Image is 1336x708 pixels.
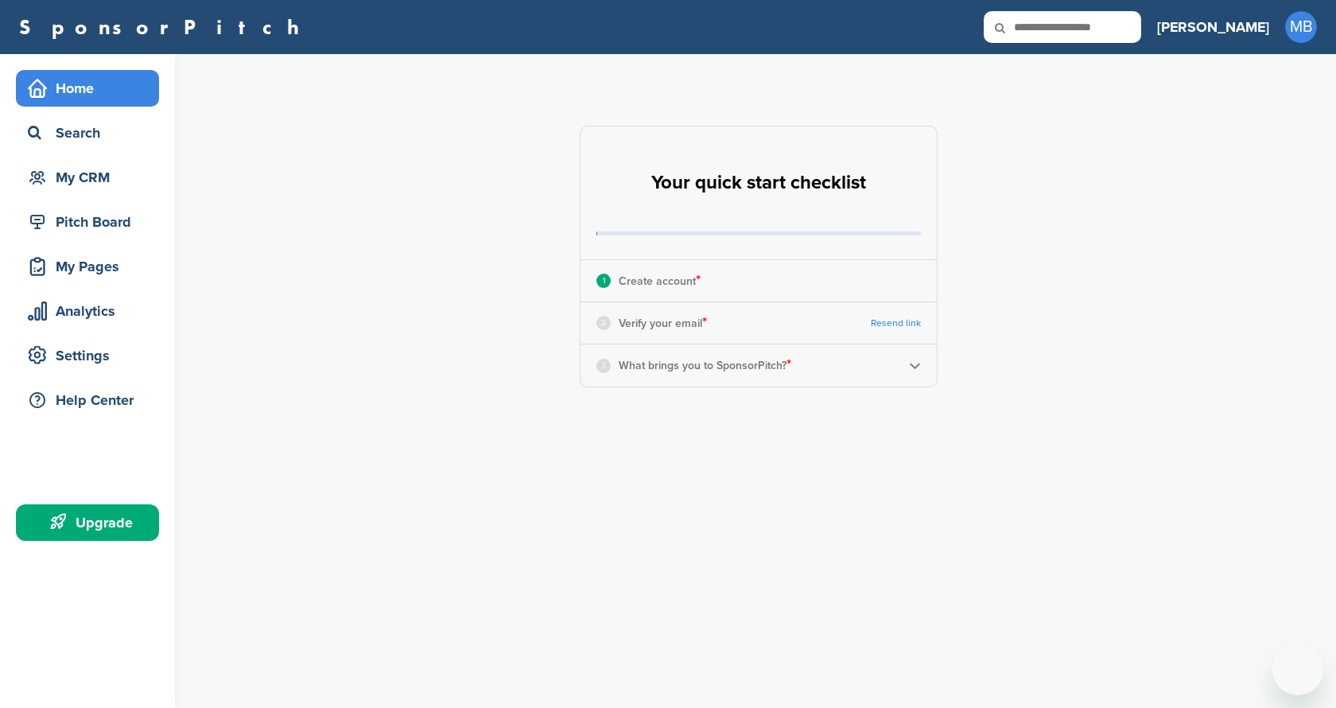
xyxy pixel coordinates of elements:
iframe: Button to launch messaging window [1272,644,1323,695]
h2: Your quick start checklist [651,165,866,200]
div: Search [24,119,159,147]
a: My CRM [16,159,159,196]
div: My CRM [24,163,159,192]
div: 3 [596,359,611,373]
div: Home [24,74,159,103]
a: Pitch Board [16,204,159,240]
a: Upgrade [16,504,159,541]
div: Analytics [24,297,159,325]
a: SponsorPitch [19,17,309,37]
a: Home [16,70,159,107]
a: Search [16,115,159,151]
div: Settings [24,341,159,370]
a: Resend link [871,317,921,329]
a: Help Center [16,382,159,418]
a: My Pages [16,248,159,285]
a: Settings [16,337,159,374]
div: My Pages [24,252,159,281]
h3: [PERSON_NAME] [1157,16,1269,38]
p: Create account [619,270,701,291]
div: Upgrade [24,508,159,537]
a: [PERSON_NAME] [1157,10,1269,45]
p: What brings you to SponsorPitch? [619,355,791,375]
p: Verify your email [619,313,707,333]
span: MB [1285,11,1317,43]
div: Help Center [24,386,159,414]
div: Pitch Board [24,208,159,236]
a: Analytics [16,293,159,329]
div: 2 [596,316,611,330]
div: 1 [596,274,611,288]
img: Checklist arrow 2 [909,360,921,372]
